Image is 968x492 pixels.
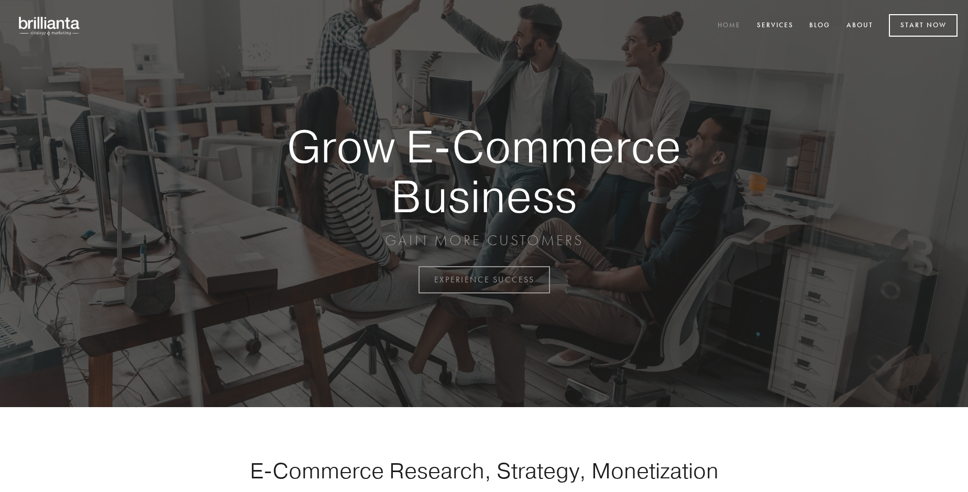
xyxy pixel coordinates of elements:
img: brillianta - research, strategy, marketing [10,10,89,41]
a: About [840,17,880,35]
h1: E-Commerce Research, Strategy, Monetization [217,457,751,484]
a: Start Now [889,14,958,37]
a: Home [711,17,747,35]
a: Blog [802,17,837,35]
strong: Grow E-Commerce Business [250,122,718,221]
a: Services [750,17,800,35]
p: GAIN MORE CUSTOMERS [250,231,718,250]
a: EXPERIENCE SUCCESS [419,266,550,293]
